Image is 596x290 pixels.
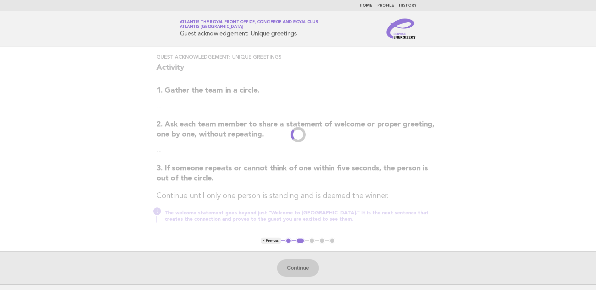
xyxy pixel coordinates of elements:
h1: Guest acknowledgement: Unique greetings [180,20,318,37]
h2: Activity [156,63,440,78]
strong: 3. If someone repeats or cannot think of one within five seconds, the person is out of the circle. [156,165,428,182]
a: Atlantis The Royal Front Office, Concierge and Royal ClubAtlantis [GEOGRAPHIC_DATA] [180,20,318,29]
strong: 2. Ask each team member to share a statement of welcome or proper greeting, one by one, without r... [156,121,435,138]
p: -- [156,103,440,112]
a: Profile [377,4,394,8]
p: -- [156,147,440,156]
a: History [399,4,417,8]
h3: Continue until only one person is standing and is deemed the winner. [156,191,440,201]
p: The welcome statement goes beyond just "Welcome to [GEOGRAPHIC_DATA]." It is the next sentence th... [165,210,440,223]
h3: Guest acknowledgement: Unique greetings [156,54,440,60]
img: Service Energizers [386,19,417,39]
strong: 1. Gather the team in a circle. [156,87,259,94]
a: Home [360,4,372,8]
span: Atlantis [GEOGRAPHIC_DATA] [180,25,243,29]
